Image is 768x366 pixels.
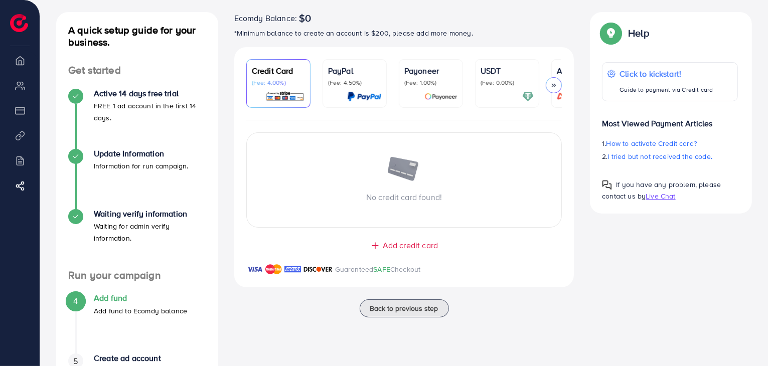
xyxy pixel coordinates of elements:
[602,137,738,149] p: 1.
[56,64,218,77] h4: Get started
[303,263,333,275] img: brand
[602,24,620,42] img: Popup guide
[94,220,206,244] p: Waiting for admin verify information.
[602,150,738,162] p: 2.
[481,65,534,77] p: USDT
[481,79,534,87] p: (Fee: 0.00%)
[265,91,305,102] img: card
[360,299,449,317] button: Back to previous step
[387,157,422,183] img: image
[56,293,218,353] li: Add fund
[646,191,675,201] span: Live Chat
[94,305,187,317] p: Add fund to Ecomdy balance
[620,84,713,96] p: Guide to payment via Credit card
[602,109,738,129] p: Most Viewed Payment Articles
[328,79,381,87] p: (Fee: 4.50%)
[725,321,760,358] iframe: Chat
[246,263,263,275] img: brand
[56,149,218,209] li: Update Information
[252,79,305,87] p: (Fee: 4.00%)
[328,65,381,77] p: PayPal
[234,12,297,24] span: Ecomdy Balance:
[56,89,218,149] li: Active 14 days free trial
[299,12,311,24] span: $0
[554,91,610,102] img: card
[56,269,218,282] h4: Run your campaign
[94,353,206,363] h4: Create ad account
[347,91,381,102] img: card
[628,27,649,39] p: Help
[602,179,721,201] span: If you have any problem, please contact us by
[373,264,390,274] span: SAFE
[94,293,187,303] h4: Add fund
[608,151,712,161] span: I tried but not received the code.
[265,263,282,275] img: brand
[522,91,534,102] img: card
[94,160,189,172] p: Information for run campaign.
[404,65,457,77] p: Payoneer
[247,191,562,203] p: No credit card found!
[404,79,457,87] p: (Fee: 1.00%)
[284,263,301,275] img: brand
[234,27,574,39] p: *Minimum balance to create an account is $200, please add more money.
[73,295,78,307] span: 4
[383,240,438,251] span: Add credit card
[557,65,610,77] p: Airwallex
[56,209,218,269] li: Waiting verify information
[335,263,421,275] p: Guaranteed Checkout
[252,65,305,77] p: Credit Card
[620,68,713,80] p: Click to kickstart!
[56,24,218,48] h4: A quick setup guide for your business.
[94,100,206,124] p: FREE 1 ad account in the first 14 days.
[606,138,697,148] span: How to activate Credit card?
[94,149,189,158] h4: Update Information
[370,303,438,313] span: Back to previous step
[94,89,206,98] h4: Active 14 days free trial
[424,91,457,102] img: card
[94,209,206,219] h4: Waiting verify information
[10,14,28,32] img: logo
[602,180,612,190] img: Popup guide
